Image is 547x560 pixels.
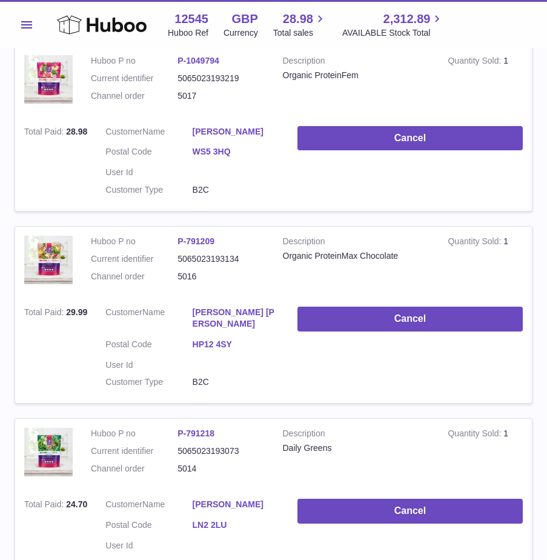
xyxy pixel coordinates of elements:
[105,499,192,513] dt: Name
[66,127,87,136] span: 28.98
[105,307,192,333] dt: Name
[66,499,87,509] span: 24.70
[283,428,430,442] strong: Description
[105,184,192,196] dt: Customer Type
[342,11,445,39] a: 2,312.89 AVAILABLE Stock Total
[283,250,430,262] div: Organic ProteinMax Chocolate
[193,339,279,350] a: HP12 4SY
[439,419,532,490] td: 1
[177,236,214,246] a: P-791209
[24,499,66,512] strong: Total Paid
[105,126,192,141] dt: Name
[105,307,142,317] span: Customer
[283,55,430,70] strong: Description
[193,499,279,510] a: [PERSON_NAME]
[224,27,258,39] div: Currency
[174,11,208,27] strong: 12545
[283,70,430,81] div: Organic ProteinFem
[177,428,214,438] a: P-791218
[383,11,431,27] span: 2,312.89
[297,126,523,151] button: Cancel
[168,27,208,39] div: Huboo Ref
[91,55,177,67] dt: Huboo P no
[105,339,192,353] dt: Postal Code
[105,499,142,509] span: Customer
[283,11,313,27] span: 28.98
[177,271,264,282] dd: 5016
[193,184,279,196] dd: B2C
[177,463,264,475] dd: 5014
[273,11,327,39] a: 28.98 Total sales
[91,445,177,457] dt: Current identifier
[193,146,279,158] a: WS5 3HQ
[193,376,279,388] dd: B2C
[91,463,177,475] dt: Channel order
[24,127,66,139] strong: Total Paid
[105,167,192,178] dt: User Id
[193,519,279,531] a: LN2 2LU
[283,442,430,454] div: Daily Greens
[283,236,430,250] strong: Description
[91,428,177,439] dt: Huboo P no
[448,236,503,249] strong: Quantity Sold
[105,540,192,552] dt: User Id
[105,519,192,534] dt: Postal Code
[231,11,257,27] strong: GBP
[105,376,192,388] dt: Customer Type
[24,236,73,284] img: 125451756940624.jpg
[105,146,192,161] dt: Postal Code
[177,90,264,102] dd: 5017
[273,27,327,39] span: Total sales
[177,445,264,457] dd: 5065023193073
[297,499,523,524] button: Cancel
[193,126,279,138] a: [PERSON_NAME]
[177,253,264,265] dd: 5065023193134
[91,271,177,282] dt: Channel order
[91,73,177,84] dt: Current identifier
[448,428,503,441] strong: Quantity Sold
[448,56,503,68] strong: Quantity Sold
[24,55,73,104] img: 125451757033181.png
[105,127,142,136] span: Customer
[91,90,177,102] dt: Channel order
[91,253,177,265] dt: Current identifier
[66,307,87,317] span: 29.99
[439,227,532,298] td: 1
[91,236,177,247] dt: Huboo P no
[177,56,219,65] a: P-1049794
[177,73,264,84] dd: 5065023193219
[439,46,532,117] td: 1
[193,307,279,330] a: [PERSON_NAME] [PERSON_NAME]
[24,428,73,476] img: 125451757006875.jpg
[105,359,192,371] dt: User Id
[297,307,523,332] button: Cancel
[24,307,66,320] strong: Total Paid
[342,27,445,39] span: AVAILABLE Stock Total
